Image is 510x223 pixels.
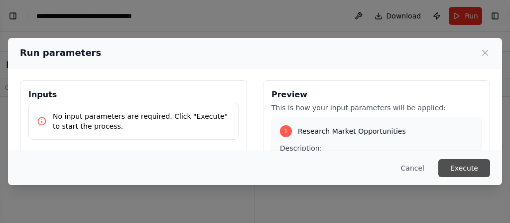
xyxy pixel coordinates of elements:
h2: Run parameters [20,46,101,60]
h3: Inputs [28,89,239,101]
span: Description: [280,144,322,152]
div: 1 [280,125,292,137]
p: No input parameters are required. Click "Execute" to start the process. [53,111,230,131]
button: Execute [438,159,490,177]
h3: Preview [271,89,482,101]
p: This is how your input parameters will be applied: [271,103,482,113]
button: Cancel [393,159,432,177]
span: Research Market Opportunities [298,126,406,136]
